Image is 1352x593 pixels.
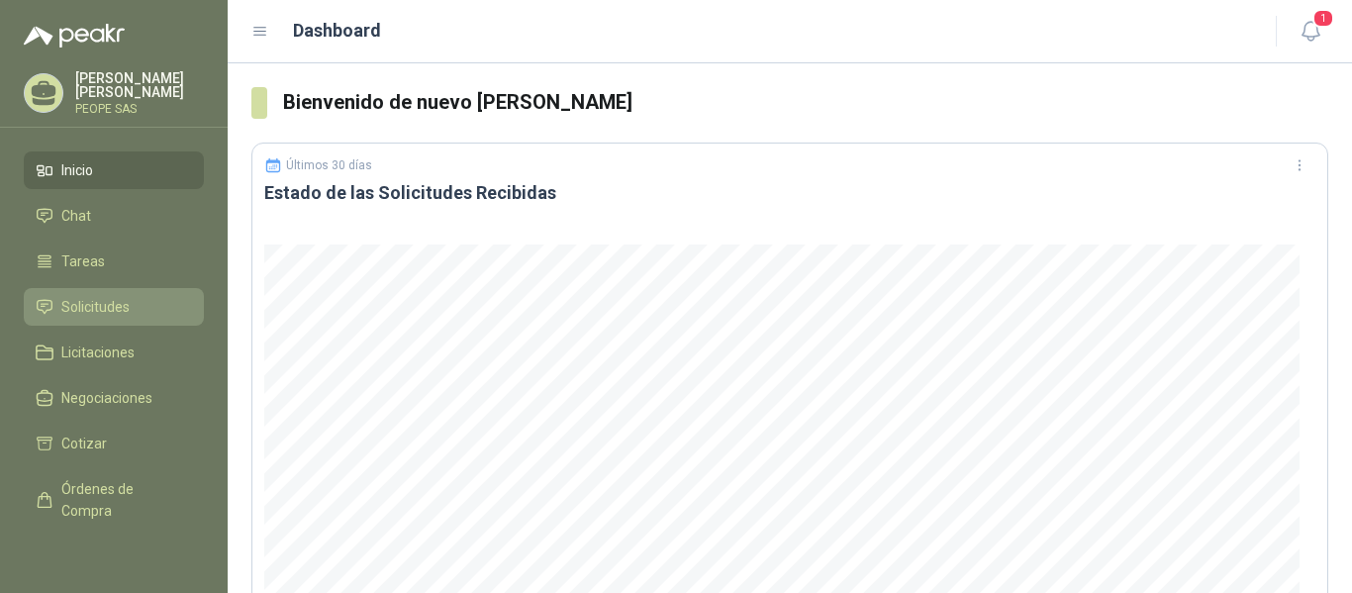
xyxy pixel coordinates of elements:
h1: Dashboard [293,17,381,45]
a: Negociaciones [24,379,204,417]
p: Últimos 30 días [286,158,372,172]
a: Remisiones [24,538,204,575]
a: Solicitudes [24,288,204,326]
a: Licitaciones [24,334,204,371]
a: Cotizar [24,425,204,462]
span: 1 [1312,9,1334,28]
button: 1 [1293,14,1328,49]
span: Tareas [61,250,105,272]
h3: Bienvenido de nuevo [PERSON_NAME] [283,87,1328,118]
span: Inicio [61,159,93,181]
span: Solicitudes [61,296,130,318]
p: PEOPE SAS [75,103,204,115]
span: Cotizar [61,433,107,454]
span: Licitaciones [61,342,135,363]
img: Logo peakr [24,24,125,48]
a: Tareas [24,243,204,280]
a: Órdenes de Compra [24,470,204,530]
a: Chat [24,197,204,235]
p: [PERSON_NAME] [PERSON_NAME] [75,71,204,99]
span: Chat [61,205,91,227]
span: Negociaciones [61,387,152,409]
span: Órdenes de Compra [61,478,185,522]
a: Inicio [24,151,204,189]
h3: Estado de las Solicitudes Recibidas [264,181,1315,205]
